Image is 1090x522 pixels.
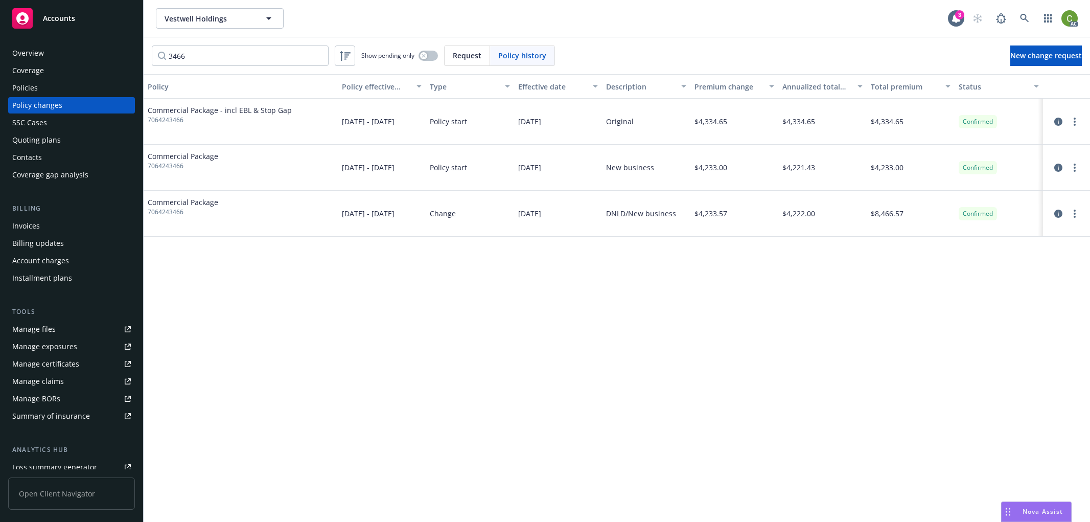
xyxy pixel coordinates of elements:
div: Manage files [12,321,56,337]
span: Nova Assist [1023,507,1063,516]
a: SSC Cases [8,115,135,131]
span: Show pending only [361,51,414,60]
button: Type [426,74,514,99]
span: $4,334.65 [782,116,815,127]
span: $4,233.57 [694,208,727,219]
span: Policy start [430,162,467,173]
button: Vestwell Holdings [156,8,284,29]
div: Status [959,81,1028,92]
div: Description [606,81,675,92]
button: Total premium [867,74,955,99]
div: SSC Cases [12,115,47,131]
span: Commercial Package [148,197,218,208]
span: 7064243466 [148,116,292,125]
div: DNLD/New business [606,208,676,219]
a: Switch app [1038,8,1058,29]
div: Policy effective dates [342,81,411,92]
a: Coverage [8,62,135,79]
span: Commercial Package [148,151,218,162]
span: [DATE] - [DATE] [342,208,395,219]
a: more [1069,208,1081,220]
div: Original [606,116,634,127]
a: Account charges [8,253,135,269]
a: Accounts [8,4,135,33]
button: Status [955,74,1043,99]
a: Installment plans [8,270,135,286]
div: Manage claims [12,373,64,390]
a: circleInformation [1052,162,1064,174]
a: Manage exposures [8,338,135,355]
a: Policy changes [8,97,135,114]
img: photo [1061,10,1078,27]
div: Installment plans [12,270,72,286]
div: Tools [8,307,135,317]
button: Premium change [690,74,779,99]
span: Open Client Navigator [8,478,135,510]
span: Request [453,50,481,61]
div: New business [606,162,654,173]
a: Policies [8,80,135,96]
a: circleInformation [1052,116,1064,128]
div: Loss summary generator [12,459,97,475]
a: more [1069,162,1081,174]
a: Manage files [8,321,135,337]
div: Drag to move [1002,502,1014,521]
a: Loss summary generator [8,459,135,475]
span: Commercial Package - incl EBL & Stop Gap [148,105,292,116]
a: Manage BORs [8,391,135,407]
div: Policy changes [12,97,62,114]
button: Policy effective dates [338,74,426,99]
button: Effective date [514,74,602,99]
div: Policy [148,81,334,92]
span: Vestwell Holdings [165,13,253,24]
a: Manage claims [8,373,135,390]
span: Confirmed [963,163,993,172]
div: Analytics hub [8,445,135,455]
span: $4,233.00 [694,162,727,173]
div: Manage exposures [12,338,77,355]
span: $4,334.65 [871,116,903,127]
div: Policies [12,80,38,96]
span: $4,221.43 [782,162,815,173]
div: Annualized total premium change [782,81,851,92]
a: Summary of insurance [8,408,135,424]
div: Billing updates [12,235,64,252]
a: more [1069,116,1081,128]
a: Invoices [8,218,135,234]
span: $4,222.00 [782,208,815,219]
div: Total premium [871,81,940,92]
span: [DATE] [518,208,541,219]
span: $4,334.65 [694,116,727,127]
a: Quoting plans [8,132,135,148]
span: $8,466.57 [871,208,903,219]
a: Overview [8,45,135,61]
div: Premium change [694,81,763,92]
a: Manage certificates [8,356,135,372]
a: Report a Bug [991,8,1011,29]
span: [DATE] - [DATE] [342,162,395,173]
button: Description [602,74,690,99]
span: Accounts [43,14,75,22]
input: Filter by keyword... [152,46,329,66]
div: Manage BORs [12,391,60,407]
div: Summary of insurance [12,408,90,424]
span: New change request [1010,51,1082,60]
a: Coverage gap analysis [8,167,135,183]
a: Contacts [8,149,135,166]
a: Search [1014,8,1035,29]
span: [DATE] [518,162,541,173]
a: Billing updates [8,235,135,252]
a: circleInformation [1052,208,1064,220]
button: Annualized total premium change [778,74,867,99]
span: 7064243466 [148,208,218,217]
div: Coverage [12,62,44,79]
div: Quoting plans [12,132,61,148]
button: Nova Assist [1001,502,1072,522]
span: Policy start [430,116,467,127]
a: Start snowing [967,8,988,29]
div: Overview [12,45,44,61]
div: Manage certificates [12,356,79,372]
a: New change request [1010,46,1082,66]
span: 7064243466 [148,162,218,171]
